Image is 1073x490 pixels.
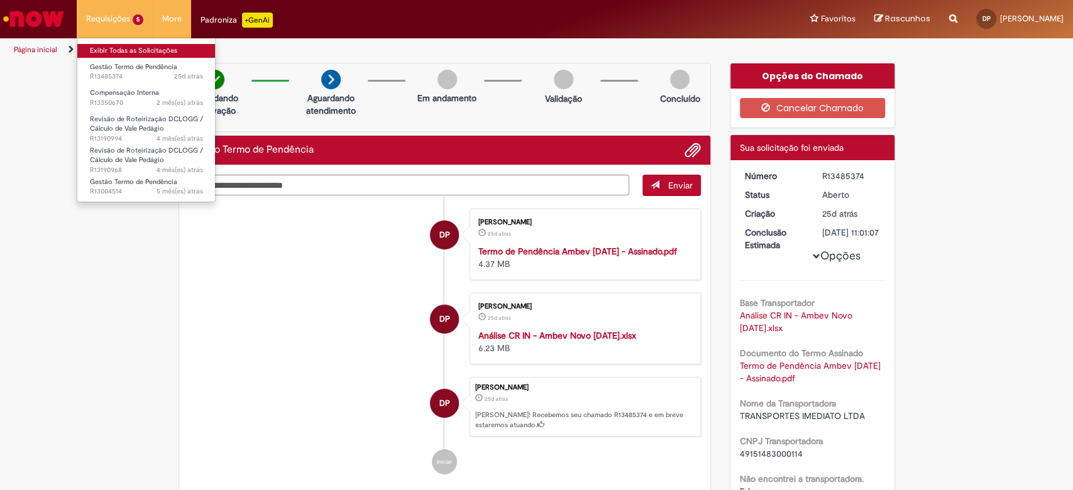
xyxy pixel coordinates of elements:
time: 05/09/2025 15:01:03 [485,395,508,403]
span: 25d atrás [174,72,203,81]
a: Aberto R13485374 : Gestão Termo de Pendência [77,60,216,84]
span: 5 [133,14,143,25]
p: +GenAi [242,13,273,28]
dt: Criação [735,207,813,220]
p: Em andamento [417,92,476,104]
ul: Trilhas de página [9,38,706,62]
dt: Número [735,170,813,182]
ul: Histórico de tíquete [189,196,702,487]
span: [PERSON_NAME] [1000,13,1064,24]
div: 05/09/2025 15:01:03 [822,207,881,220]
a: Download de Termo de Pendência Ambev 31.03.2025 - Assinado.pdf [740,360,883,384]
span: 4 mês(es) atrás [157,134,203,143]
a: Termo de Pendência Ambev [DATE] - Assinado.pdf [478,246,677,257]
dt: Conclusão Estimada [735,226,813,251]
span: Favoritos [821,13,856,25]
a: Aberto R13190968 : Revisão de Roteirização DCLOGG / Cálculo de Vale Pedágio [77,144,216,171]
div: Padroniza [201,13,273,28]
p: [PERSON_NAME]! Recebemos seu chamado R13485374 e em breve estaremos atuando. [475,410,694,430]
button: Enviar [642,175,701,196]
a: Download de Análise CR IN - Ambev Novo 05.09.2025.xlsx [740,310,855,334]
span: R13190994 [90,134,203,144]
img: arrow-next.png [321,70,341,89]
img: img-circle-grey.png [670,70,690,89]
span: DP [439,304,450,334]
h2: Gestão Termo de Pendência Histórico de tíquete [189,144,314,156]
div: [PERSON_NAME] [478,303,688,310]
div: [PERSON_NAME] [478,219,688,226]
time: 05/09/2025 14:37:30 [488,314,511,322]
span: 2 mês(es) atrás [157,98,203,107]
span: DP [439,220,450,250]
span: R13350670 [90,98,203,108]
dt: Status [735,188,813,201]
div: [DATE] 11:01:07 [822,226,881,239]
span: Gestão Termo de Pendência [90,62,177,72]
time: 16/06/2025 17:39:12 [157,134,203,143]
a: Exibir Todas as Solicitações [77,44,216,58]
textarea: Digite sua mensagem aqui... [189,175,630,196]
span: More [162,13,182,25]
span: 25d atrás [488,230,511,237]
span: Sua solicitação foi enviada [740,142,844,153]
div: Opções do Chamado [730,63,894,89]
div: Aberto [822,188,881,201]
span: 25d atrás [485,395,508,403]
div: Daniela jordao petroni [430,220,459,249]
b: Base Transportador [740,297,815,308]
span: DP [982,14,991,23]
p: Aguardando atendimento [300,92,361,117]
b: Nome da Transportadora [740,398,836,409]
span: Revisão de Roteirização DCLOGG / Cálculo de Vale Pedágio [90,146,203,165]
div: 4.37 MB [478,245,688,270]
span: 25d atrás [488,314,511,322]
p: Validação [545,92,582,105]
a: Página inicial [14,45,57,55]
time: 05/09/2025 15:01:03 [822,208,857,219]
a: Aberto R13350670 : Compensação Interna [77,86,216,109]
a: Aberto R13004514 : Gestão Termo de Pendência [77,175,216,199]
span: 5 mês(es) atrás [157,187,203,196]
span: 25d atrás [822,208,857,219]
div: Daniela jordao petroni [430,389,459,418]
img: img-circle-grey.png [554,70,573,89]
time: 05/09/2025 15:01:04 [174,72,203,81]
div: [PERSON_NAME] [475,384,694,391]
span: DP [439,388,450,418]
span: Gestão Termo de Pendência [90,177,177,187]
time: 04/08/2025 12:46:44 [157,98,203,107]
b: Documento do Termo Assinado [740,347,863,359]
button: Adicionar anexos [685,142,701,158]
time: 05/09/2025 14:39:01 [488,230,511,237]
span: 49151483000114 [740,448,803,459]
div: Daniela jordao petroni [430,305,459,334]
div: 6.23 MB [478,329,688,354]
span: TRANSPORTES IMEDIATO LTDA [740,410,865,422]
img: ServiceNow [1,6,66,31]
span: R13485374 [90,72,203,82]
button: Cancelar Chamado [740,98,885,118]
a: Rascunhos [874,13,930,25]
span: Requisições [86,13,130,25]
a: Aberto R13190994 : Revisão de Roteirização DCLOGG / Cálculo de Vale Pedágio [77,112,216,139]
div: R13485374 [822,170,881,182]
a: Análise CR IN - Ambev Novo [DATE].xlsx [478,330,636,341]
b: CNPJ Transportadora [740,435,823,447]
time: 05/05/2025 15:11:00 [157,187,203,196]
img: img-circle-grey.png [437,70,457,89]
span: Compensação Interna [90,88,159,97]
span: R13190968 [90,165,203,175]
b: Não encontrei a transportadora. [740,473,864,484]
span: Revisão de Roteirização DCLOGG / Cálculo de Vale Pedágio [90,114,203,134]
span: R13004514 [90,187,203,197]
ul: Requisições [77,38,216,202]
span: 4 mês(es) atrás [157,165,203,175]
span: Enviar [668,180,693,191]
li: Daniela jordao petroni [189,377,702,437]
p: Concluído [659,92,700,105]
span: Rascunhos [885,13,930,24]
time: 16/06/2025 17:35:10 [157,165,203,175]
